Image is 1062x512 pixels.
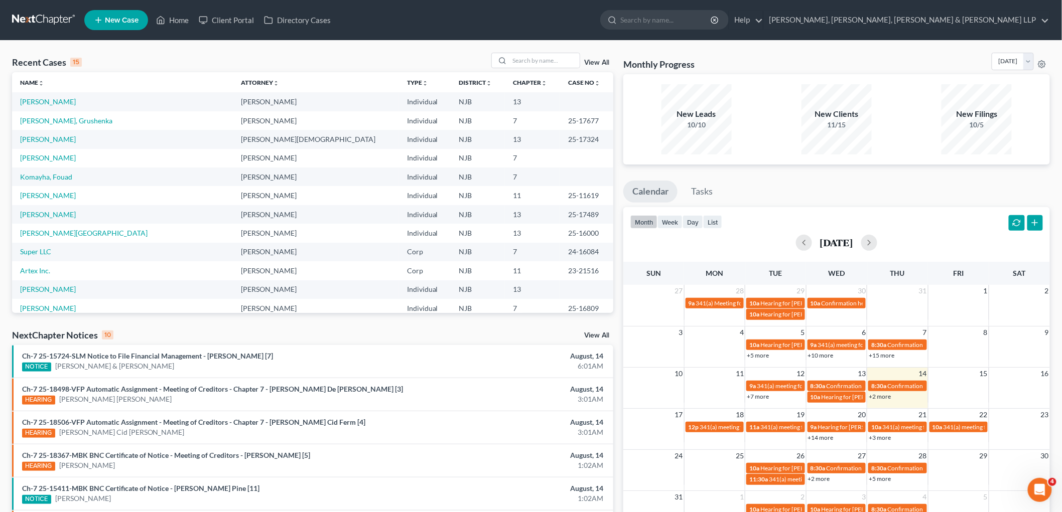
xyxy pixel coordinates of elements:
[70,58,82,67] div: 15
[594,80,600,86] i: unfold_more
[749,475,768,483] span: 11:30a
[399,243,451,261] td: Corp
[233,149,399,167] td: [PERSON_NAME]
[983,326,989,338] span: 8
[55,361,175,371] a: [PERSON_NAME] & [PERSON_NAME]
[811,393,821,401] span: 10a
[399,167,451,186] td: Individual
[505,261,560,280] td: 11
[979,368,989,380] span: 15
[983,491,989,503] span: 5
[682,181,722,203] a: Tasks
[796,409,806,421] span: 19
[399,261,451,280] td: Corp
[541,80,547,86] i: unfold_more
[505,299,560,317] td: 7
[871,423,881,431] span: 10a
[259,11,336,29] a: Directory Cases
[20,116,112,125] a: [PERSON_NAME], Grushenka
[1044,285,1050,297] span: 2
[1044,326,1050,338] span: 9
[20,153,76,162] a: [PERSON_NAME]
[20,210,76,219] a: [PERSON_NAME]
[416,351,603,361] div: August, 14
[869,393,891,400] a: +2 more
[560,299,613,317] td: 25-16809
[422,80,428,86] i: unfold_more
[822,299,936,307] span: Confirmation hearing for [PERSON_NAME]
[942,120,1012,130] div: 10/5
[1028,478,1052,502] iframe: Intercom live chat
[584,332,609,339] a: View All
[983,285,989,297] span: 1
[505,224,560,242] td: 13
[59,427,185,437] a: [PERSON_NAME] Cid [PERSON_NAME]
[509,53,580,68] input: Search by name...
[696,299,793,307] span: 341(a) Meeting for [PERSON_NAME]
[416,460,603,470] div: 1:02AM
[22,462,55,471] div: HEARING
[857,285,867,297] span: 30
[674,409,684,421] span: 17
[38,80,44,86] i: unfold_more
[922,491,928,503] span: 4
[706,269,724,277] span: Mon
[729,11,763,29] a: Help
[760,310,839,318] span: Hearing for [PERSON_NAME]
[623,181,678,203] a: Calendar
[857,409,867,421] span: 20
[233,261,399,280] td: [PERSON_NAME]
[769,269,782,277] span: Tue
[674,285,684,297] span: 27
[887,464,1001,472] span: Confirmation hearing for [PERSON_NAME]
[661,108,732,120] div: New Leads
[760,423,857,431] span: 341(a) meeting for [PERSON_NAME]
[451,149,505,167] td: NJB
[22,363,51,372] div: NOTICE
[399,130,451,148] td: Individual
[749,423,759,431] span: 11a
[233,111,399,130] td: [PERSON_NAME]
[1013,269,1026,277] span: Sat
[953,269,964,277] span: Fri
[933,423,943,431] span: 10a
[416,417,603,427] div: August, 14
[560,130,613,148] td: 25-17324
[735,285,745,297] span: 28
[451,111,505,130] td: NJB
[1040,450,1050,462] span: 30
[560,261,613,280] td: 23-21516
[918,285,928,297] span: 31
[399,149,451,167] td: Individual
[678,326,684,338] span: 3
[233,224,399,242] td: [PERSON_NAME]
[808,434,834,441] a: +14 more
[802,120,872,130] div: 11/15
[505,92,560,111] td: 13
[1040,409,1050,421] span: 23
[505,280,560,299] td: 13
[20,191,76,200] a: [PERSON_NAME]
[22,352,273,360] a: Ch-7 25-15724-SLM Notice to File Financial Management - [PERSON_NAME] [7]
[882,423,979,431] span: 341(a) meeting for [PERSON_NAME]
[739,491,745,503] span: 1
[22,429,55,438] div: HEARING
[407,79,428,86] a: Typeunfold_more
[560,224,613,242] td: 25-16000
[674,368,684,380] span: 10
[416,493,603,503] div: 1:02AM
[760,341,839,349] span: Hearing for [PERSON_NAME]
[451,243,505,261] td: NJB
[233,280,399,299] td: [PERSON_NAME]
[818,341,968,349] span: 341(a) meeting for [PERSON_NAME] & [PERSON_NAME]
[871,341,886,349] span: 8:30a
[22,396,55,405] div: HEARING
[416,483,603,493] div: August, 14
[22,484,259,492] a: Ch-7 25-15411-MBK BNC Certificate of Notice - [PERSON_NAME] Pine [11]
[979,450,989,462] span: 29
[12,329,113,341] div: NextChapter Notices
[749,464,759,472] span: 10a
[105,17,139,24] span: New Case
[796,450,806,462] span: 26
[560,111,613,130] td: 25-17677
